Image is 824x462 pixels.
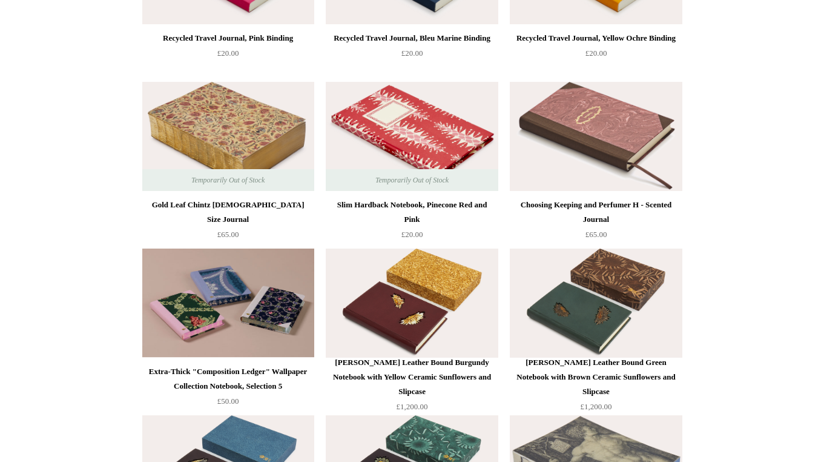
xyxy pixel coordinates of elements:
img: Steve Harrison Leather Bound Green Notebook with Brown Ceramic Sunflowers and Slipcase [510,249,682,358]
a: Steve Harrison Leather Bound Burgundy Notebook with Yellow Ceramic Sunflowers and Slipcase Steve ... [326,249,498,358]
a: [PERSON_NAME] Leather Bound Green Notebook with Brown Ceramic Sunflowers and Slipcase £1,200.00 [510,355,682,414]
span: Temporarily Out of Stock [363,169,461,191]
a: Recycled Travel Journal, Bleu Marine Binding £20.00 [326,31,498,81]
span: £20.00 [401,230,423,239]
span: £65.00 [217,230,239,239]
span: £1,200.00 [581,402,612,411]
span: £50.00 [217,397,239,406]
a: Slim Hardback Notebook, Pinecone Red and Pink £20.00 [326,198,498,247]
a: Gold Leaf Chintz [DEMOGRAPHIC_DATA] Size Journal £65.00 [142,198,314,247]
img: Slim Hardback Notebook, Pinecone Red and Pink [326,82,498,191]
div: [PERSON_NAME] Leather Bound Green Notebook with Brown Ceramic Sunflowers and Slipcase [513,355,679,399]
span: £1,200.00 [397,402,428,411]
a: [PERSON_NAME] Leather Bound Burgundy Notebook with Yellow Ceramic Sunflowers and Slipcase £1,200.00 [326,355,498,414]
div: Recycled Travel Journal, Yellow Ochre Binding [513,31,679,45]
span: £20.00 [401,49,423,58]
img: Steve Harrison Leather Bound Burgundy Notebook with Yellow Ceramic Sunflowers and Slipcase [326,249,498,358]
div: Recycled Travel Journal, Bleu Marine Binding [329,31,495,45]
img: Choosing Keeping and Perfumer H - Scented Journal [510,82,682,191]
span: £20.00 [217,49,239,58]
span: £65.00 [585,230,607,239]
a: Slim Hardback Notebook, Pinecone Red and Pink Slim Hardback Notebook, Pinecone Red and Pink Tempo... [326,82,498,191]
a: Extra-Thick "Composition Ledger" Wallpaper Collection Notebook, Selection 5 £50.00 [142,364,314,414]
div: Slim Hardback Notebook, Pinecone Red and Pink [329,198,495,227]
a: Extra-Thick "Composition Ledger" Wallpaper Collection Notebook, Selection 5 Extra-Thick "Composit... [142,249,314,358]
div: Choosing Keeping and Perfumer H - Scented Journal [513,198,679,227]
a: Choosing Keeping and Perfumer H - Scented Journal Choosing Keeping and Perfumer H - Scented Journal [510,82,682,191]
span: Temporarily Out of Stock [179,169,277,191]
a: Recycled Travel Journal, Pink Binding £20.00 [142,31,314,81]
div: [PERSON_NAME] Leather Bound Burgundy Notebook with Yellow Ceramic Sunflowers and Slipcase [329,355,495,399]
img: Gold Leaf Chintz Bible Size Journal [142,82,314,191]
div: Extra-Thick "Composition Ledger" Wallpaper Collection Notebook, Selection 5 [145,364,311,393]
a: Choosing Keeping and Perfumer H - Scented Journal £65.00 [510,198,682,247]
div: Gold Leaf Chintz [DEMOGRAPHIC_DATA] Size Journal [145,198,311,227]
span: £20.00 [585,49,607,58]
a: Steve Harrison Leather Bound Green Notebook with Brown Ceramic Sunflowers and Slipcase Steve Harr... [510,249,682,358]
img: Extra-Thick "Composition Ledger" Wallpaper Collection Notebook, Selection 5 [142,249,314,358]
a: Gold Leaf Chintz Bible Size Journal Gold Leaf Chintz Bible Size Journal Temporarily Out of Stock [142,82,314,191]
div: Recycled Travel Journal, Pink Binding [145,31,311,45]
a: Recycled Travel Journal, Yellow Ochre Binding £20.00 [510,31,682,81]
